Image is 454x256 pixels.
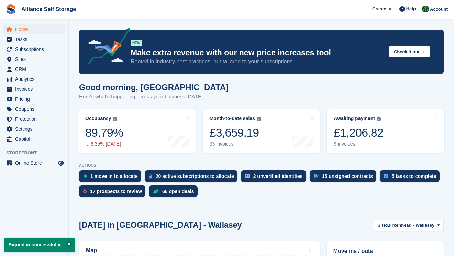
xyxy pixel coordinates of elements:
[83,189,87,193] img: prospect-51fa495bee0391a8d652442698ab0144808aea92771e9ea1ae160a38d050c398.svg
[406,6,416,12] span: Help
[113,117,117,121] img: icon-info-grey-7440780725fd019a000dd9b08b2336e03edf1995a4989e88bcd33f0948082b44.svg
[79,83,229,92] h1: Good morning, [GEOGRAPHIC_DATA]
[422,6,429,12] img: Romilly Norton
[387,222,435,229] span: Birkenhead - Wallasey
[378,222,387,229] span: Site:
[57,159,65,167] a: Preview store
[310,170,380,185] a: 15 unsigned contracts
[210,126,261,140] div: £3,659.19
[78,109,196,153] a: Occupancy 89.79% 8.35% [DATE]
[333,247,437,255] h2: Move ins / outs
[430,6,448,13] span: Account
[15,134,56,144] span: Capital
[334,141,383,147] div: 9 invoices
[79,170,145,185] a: 1 move in to allocate
[241,170,310,185] a: 2 unverified identities
[257,117,261,121] img: icon-info-grey-7440780725fd019a000dd9b08b2336e03edf1995a4989e88bcd33f0948082b44.svg
[15,158,56,168] span: Online Store
[245,174,250,178] img: verify_identity-adf6edd0f0f0b5bbfe63781bf79b02c33cf7c696d77639b501bdc392416b5a36.svg
[131,58,384,65] p: Rooted in industry best practices, but tailored to your subscriptions.
[85,126,123,140] div: 89.79%
[15,64,56,74] span: CRM
[3,104,65,114] a: menu
[15,124,56,134] span: Settings
[3,64,65,74] a: menu
[85,116,111,121] div: Occupancy
[391,173,436,179] div: 5 tasks to complete
[15,94,56,104] span: Pricing
[15,74,56,84] span: Analytics
[3,124,65,134] a: menu
[156,173,234,179] div: 20 active subscriptions to allocate
[79,185,149,201] a: 17 prospects to review
[389,46,430,57] button: Check it out →
[83,174,87,178] img: move_ins_to_allocate_icon-fdf77a2bb77ea45bf5b3d319d69a93e2d87916cf1d5bf7949dd705db3b84f3ca.svg
[327,109,444,153] a: Awaiting payment £1,206.82 9 invoices
[82,28,130,67] img: price-adjustments-announcement-icon-8257ccfd72463d97f412b2fc003d46551f7dbcb40ab6d574587a9cd5c0d94...
[4,238,75,252] p: Signed in successfully.
[15,24,56,34] span: Home
[6,150,68,157] span: Storefront
[3,134,65,144] a: menu
[3,114,65,124] a: menu
[334,126,383,140] div: £1,206.82
[3,24,65,34] a: menu
[3,84,65,94] a: menu
[374,220,444,231] button: Site: Birkenhead - Wallasey
[3,94,65,104] a: menu
[145,170,241,185] a: 20 active subscriptions to allocate
[79,163,444,168] p: ACTIONS
[86,247,97,254] h2: Map
[15,104,56,114] span: Coupons
[3,34,65,44] a: menu
[3,74,65,84] a: menu
[79,93,229,101] p: Here's what's happening across your business [DATE]
[322,173,373,179] div: 15 unsigned contracts
[90,173,138,179] div: 1 move in to allocate
[377,117,381,121] img: icon-info-grey-7440780725fd019a000dd9b08b2336e03edf1995a4989e88bcd33f0948082b44.svg
[203,109,320,153] a: Month-to-date sales £3,659.19 33 invoices
[15,34,56,44] span: Tasks
[384,174,388,178] img: task-75834270c22a3079a89374b754ae025e5fb1db73e45f91037f5363f120a921f8.svg
[334,116,375,121] div: Awaiting payment
[15,114,56,124] span: Protection
[210,141,261,147] div: 33 invoices
[3,44,65,54] a: menu
[162,189,194,194] div: 66 open deals
[253,173,303,179] div: 2 unverified identities
[314,174,319,178] img: contract_signature_icon-13c848040528278c33f63329250d36e43548de30e8caae1d1a13099fd9432cc5.svg
[149,185,201,201] a: 66 open deals
[153,189,159,194] img: deal-1b604bf984904fb50ccaf53a9ad4b4a5d6e5aea283cecdc64d6e3604feb123c2.svg
[372,6,386,12] span: Create
[85,141,123,147] div: 8.35% [DATE]
[5,4,16,14] img: stora-icon-8386f47178a22dfd0bd8f6a31ec36ba5ce8667c1dd55bd0f319d3a0aa187defe.svg
[131,40,142,46] div: NEW
[15,84,56,94] span: Invoices
[15,44,56,54] span: Subscriptions
[380,170,443,185] a: 5 tasks to complete
[79,221,242,230] h2: [DATE] in [GEOGRAPHIC_DATA] - Wallasey
[3,54,65,64] a: menu
[3,158,65,168] a: menu
[19,3,79,15] a: Alliance Self Storage
[149,174,152,179] img: active_subscription_to_allocate_icon-d502201f5373d7db506a760aba3b589e785aa758c864c3986d89f69b8ff3...
[210,116,255,121] div: Month-to-date sales
[90,189,142,194] div: 17 prospects to review
[131,48,384,58] p: Make extra revenue with our new price increases tool
[15,54,56,64] span: Sites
